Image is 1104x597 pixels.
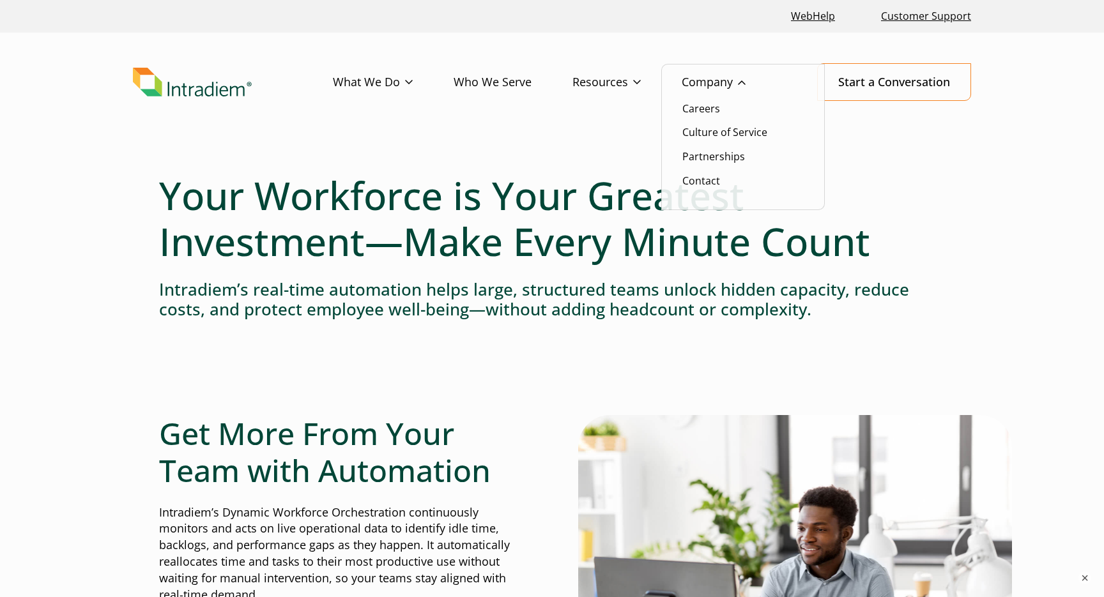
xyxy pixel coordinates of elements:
a: Who We Serve [454,64,572,101]
a: Resources [572,64,682,101]
a: Contact [682,174,720,188]
a: Link to homepage of Intradiem [133,68,333,97]
button: × [1078,571,1091,584]
a: Company [682,64,786,101]
a: What We Do [333,64,454,101]
a: Culture of Service [682,125,767,139]
h1: Your Workforce is Your Greatest Investment—Make Every Minute Count [159,172,945,264]
img: Intradiem [133,68,252,97]
a: Careers [682,102,720,116]
h4: Intradiem’s real-time automation helps large, structured teams unlock hidden capacity, reduce cos... [159,280,945,319]
a: Customer Support [876,3,976,30]
a: Partnerships [682,149,745,163]
a: Start a Conversation [817,63,971,101]
h2: Get More From Your Team with Automation [159,415,526,488]
a: Link opens in a new window [786,3,840,30]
